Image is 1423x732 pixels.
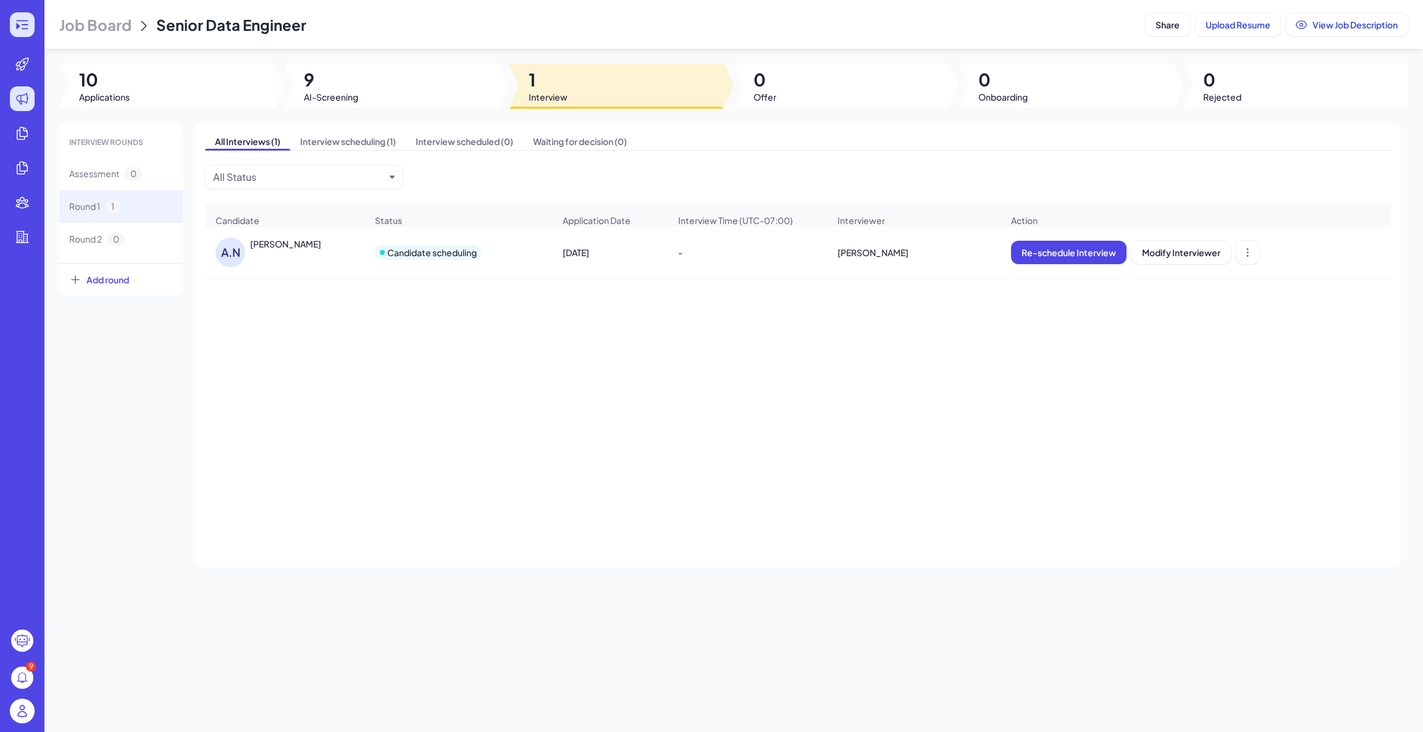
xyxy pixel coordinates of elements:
[1131,241,1231,264] button: Modify Interviewer
[59,15,132,35] span: Job Board
[69,167,119,180] span: Assessment
[69,233,102,246] span: Round 2
[837,214,885,227] span: Interviewer
[1142,247,1220,258] span: Modify Interviewer
[105,200,120,213] span: 1
[375,214,402,227] span: Status
[1156,19,1180,30] span: Share
[216,238,245,267] div: A.N
[668,235,826,270] div: -
[79,69,130,91] span: 10
[1203,91,1241,103] span: Rejected
[1145,13,1190,36] button: Share
[553,235,667,270] div: [DATE]
[124,167,143,180] span: 0
[978,91,1028,103] span: Onboarding
[86,273,129,286] span: Add round
[1195,13,1281,36] button: Upload Resume
[753,91,776,103] span: Offer
[1312,19,1398,30] span: View Job Description
[59,128,183,157] div: INTERVIEW ROUNDS
[678,214,793,227] span: Interview Time (UTC-07:00)
[205,133,290,150] span: All Interviews (1)
[26,662,36,672] div: 9
[1206,19,1270,30] span: Upload Resume
[1011,214,1038,227] span: Action
[529,69,568,91] span: 1
[304,91,358,103] span: AI-Screening
[290,133,406,150] span: Interview scheduling (1)
[1286,13,1408,36] button: View Job Description
[216,214,259,227] span: Candidate
[213,170,385,185] button: All Status
[387,246,477,259] div: Candidate scheduling
[978,69,1028,91] span: 0
[1011,241,1127,264] button: Re-schedule Interview
[213,170,256,185] div: All Status
[1022,247,1116,258] span: Re-schedule Interview
[107,233,125,246] span: 0
[753,69,776,91] span: 0
[304,69,358,91] span: 9
[79,91,130,103] span: Applications
[1203,69,1241,91] span: 0
[10,699,35,723] img: user_logo.png
[563,214,631,227] span: Application Date
[406,133,523,150] span: Interview scheduled (0)
[523,133,637,150] span: Waiting for decision (0)
[59,263,183,296] button: Add round
[69,200,100,213] span: Round 1
[156,15,306,34] span: Senior Data Engineer
[828,235,1000,270] div: [PERSON_NAME]
[250,238,321,250] div: Alex Nevsky
[529,91,568,103] span: Interview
